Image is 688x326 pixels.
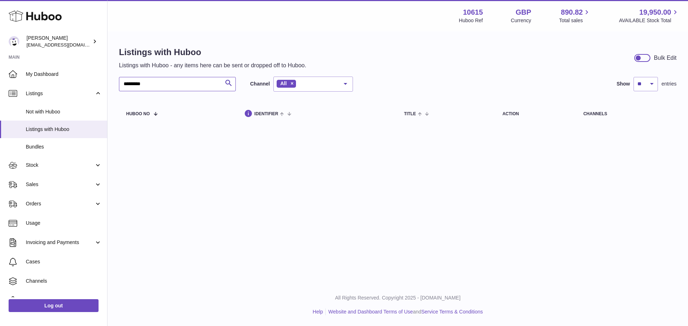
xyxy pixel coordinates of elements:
[511,17,531,24] div: Currency
[254,112,278,116] span: identifier
[502,112,569,116] div: action
[250,81,270,87] label: Channel
[26,126,102,133] span: Listings with Huboo
[617,81,630,87] label: Show
[313,309,323,315] a: Help
[619,17,679,24] span: AVAILABLE Stock Total
[119,47,306,58] h1: Listings with Huboo
[126,112,150,116] span: Huboo no
[26,181,94,188] span: Sales
[654,54,677,62] div: Bulk Edit
[26,297,102,304] span: Settings
[661,81,677,87] span: entries
[421,309,483,315] a: Service Terms & Conditions
[326,308,483,315] li: and
[26,200,94,207] span: Orders
[113,295,682,301] p: All Rights Reserved. Copyright 2025 - [DOMAIN_NAME]
[27,35,91,48] div: [PERSON_NAME]
[9,36,19,47] img: internalAdmin-10615@internal.huboo.com
[559,17,591,24] span: Total sales
[459,17,483,24] div: Huboo Ref
[328,309,413,315] a: Website and Dashboard Terms of Use
[26,258,102,265] span: Cases
[9,299,99,312] a: Log out
[26,239,94,246] span: Invoicing and Payments
[119,62,306,69] p: Listings with Huboo - any items here can be sent or dropped off to Huboo.
[27,42,105,48] span: [EMAIL_ADDRESS][DOMAIN_NAME]
[26,71,102,78] span: My Dashboard
[639,8,671,17] span: 19,950.00
[26,220,102,227] span: Usage
[26,108,102,115] span: Not with Huboo
[404,112,416,116] span: title
[619,8,679,24] a: 19,950.00 AVAILABLE Stock Total
[26,162,94,169] span: Stock
[26,143,102,150] span: Bundles
[559,8,591,24] a: 890.82 Total sales
[583,112,669,116] div: channels
[26,90,94,97] span: Listings
[561,8,583,17] span: 890.82
[280,81,287,86] span: All
[463,8,483,17] strong: 10615
[516,8,531,17] strong: GBP
[26,278,102,284] span: Channels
